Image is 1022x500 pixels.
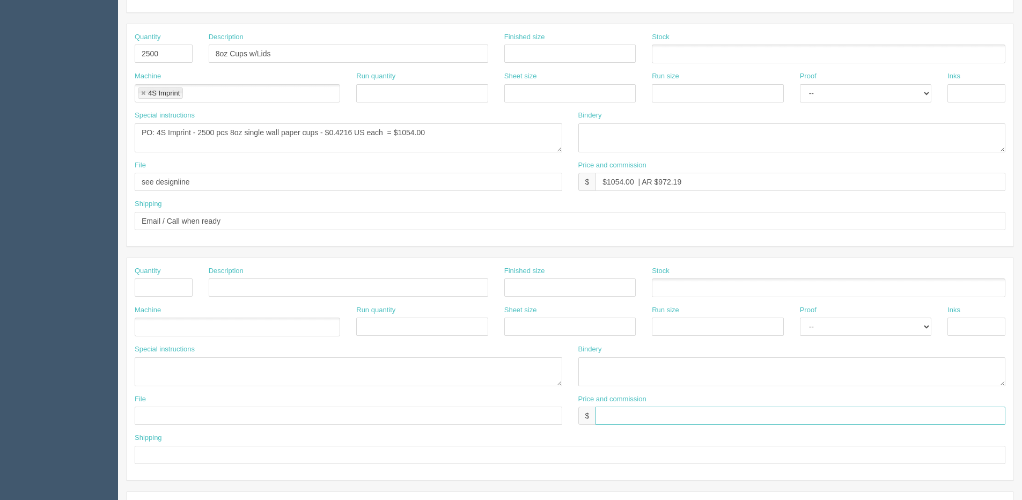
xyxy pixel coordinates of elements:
[578,407,596,425] div: $
[578,344,602,355] label: Bindery
[578,173,596,191] div: $
[356,305,395,315] label: Run quantity
[148,90,180,97] div: 4S Imprint
[135,32,160,42] label: Quantity
[800,305,817,315] label: Proof
[135,305,161,315] label: Machine
[356,71,395,82] label: Run quantity
[504,71,537,82] label: Sheet size
[652,305,679,315] label: Run size
[135,394,146,405] label: File
[947,71,960,82] label: Inks
[504,266,545,276] label: Finished size
[578,111,602,121] label: Bindery
[947,305,960,315] label: Inks
[652,266,670,276] label: Stock
[209,32,244,42] label: Description
[135,111,195,121] label: Special instructions
[800,71,817,82] label: Proof
[578,394,646,405] label: Price and commission
[135,199,162,209] label: Shipping
[504,305,537,315] label: Sheet size
[652,32,670,42] label: Stock
[135,344,195,355] label: Special instructions
[504,32,545,42] label: Finished size
[135,71,161,82] label: Machine
[652,71,679,82] label: Run size
[135,433,162,443] label: Shipping
[209,266,244,276] label: Description
[135,123,562,152] textarea: PO: 4S Imprint - 5000 pcs 8oz single wall paper cups - $0.19 US each = $950.00 + 5000 matching do...
[135,357,562,386] textarea: PO: 4S Imprint - 2500 pcs 12oz single wall paper cups - $0.42 US each = $1050.00 + 5000 matching ...
[135,266,160,276] label: Quantity
[578,160,646,171] label: Price and commission
[135,160,146,171] label: File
